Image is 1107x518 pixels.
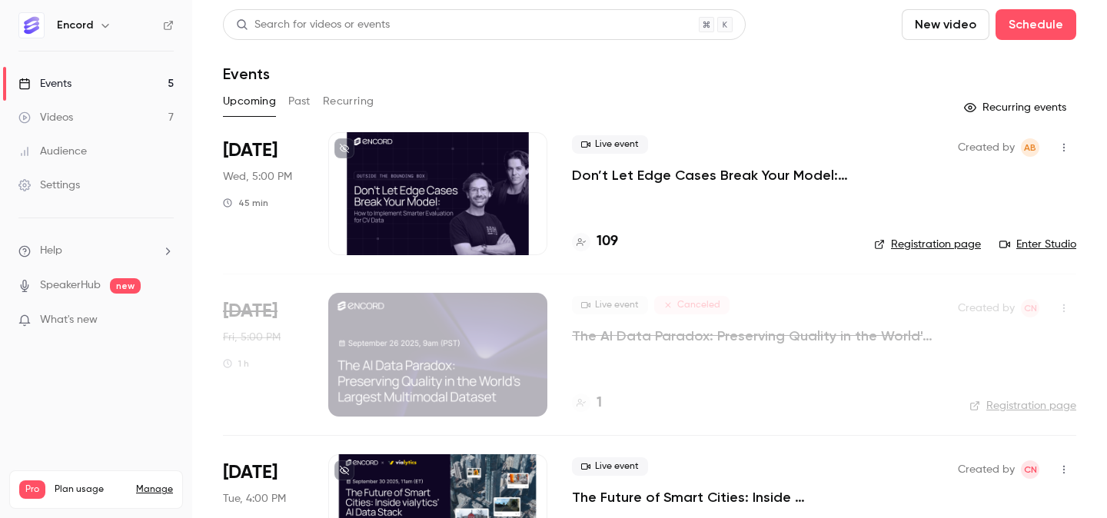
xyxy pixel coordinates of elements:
button: Past [288,89,311,114]
span: Annabel Benjamin [1021,138,1039,157]
img: Encord [19,13,44,38]
a: Don’t Let Edge Cases Break Your Model: How to Implement Smarter Evaluation for CV Data [572,166,849,184]
div: Audience [18,144,87,159]
li: help-dropdown-opener [18,243,174,259]
a: Registration page [874,237,981,252]
span: Live event [572,296,648,314]
a: SpeakerHub [40,277,101,294]
span: Canceled [654,296,730,314]
span: Created by [958,299,1015,317]
span: new [110,278,141,294]
a: Enter Studio [999,237,1076,252]
span: [DATE] [223,299,278,324]
div: Search for videos or events [236,17,390,33]
a: 1 [572,393,602,413]
span: Live event [572,135,648,154]
div: Settings [18,178,80,193]
div: Sep 26 Fri, 5:00 PM (Europe/London) [223,293,304,416]
div: 1 h [223,357,249,370]
span: Chloe Noble [1021,460,1039,479]
div: 45 min [223,197,268,209]
iframe: Noticeable Trigger [155,314,174,327]
span: Help [40,243,62,259]
button: Recurring events [957,95,1076,120]
span: [DATE] [223,460,278,485]
a: The Future of Smart Cities: Inside vialytics' AI Data Stack [572,488,849,506]
h6: Encord [57,18,93,33]
span: [DATE] [223,138,278,163]
div: Sep 24 Wed, 5:00 PM (Europe/London) [223,132,304,255]
span: Live event [572,457,648,476]
span: Created by [958,460,1015,479]
h1: Events [223,65,270,83]
h4: 109 [597,231,618,252]
button: Upcoming [223,89,276,114]
span: What's new [40,312,98,328]
span: AB [1024,138,1036,157]
a: 109 [572,231,618,252]
span: CN [1024,460,1037,479]
button: Recurring [323,89,374,114]
span: Wed, 5:00 PM [223,169,292,184]
button: Schedule [996,9,1076,40]
div: Events [18,76,71,91]
h4: 1 [597,393,602,413]
button: New video [902,9,989,40]
span: CN [1024,299,1037,317]
span: Plan usage [55,483,127,496]
span: Fri, 5:00 PM [223,330,281,345]
span: Pro [19,480,45,499]
a: Manage [136,483,173,496]
span: Chloe Noble [1021,299,1039,317]
div: Videos [18,110,73,125]
a: The AI Data Paradox: Preserving Quality in the World's Largest Multimodal Dataset [572,327,933,345]
span: Tue, 4:00 PM [223,491,286,506]
a: Registration page [969,398,1076,413]
span: Created by [958,138,1015,157]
